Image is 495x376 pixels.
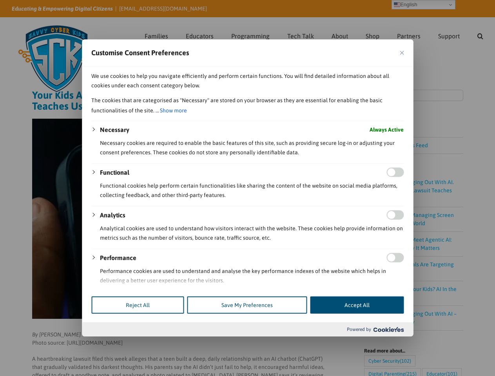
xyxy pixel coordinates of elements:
button: Reject All [91,296,184,314]
button: Functional [100,168,129,177]
span: Always Active [370,125,404,134]
span: Customise Consent Preferences [91,48,189,58]
button: Save My Preferences [187,296,307,314]
input: Enable Performance [386,253,404,262]
p: Necessary cookies are required to enable the basic features of this site, such as providing secur... [100,138,404,157]
input: Enable Functional [386,168,404,177]
p: The cookies that are categorised as "Necessary" are stored on your browser as they are essential ... [91,96,404,116]
button: Accept All [310,296,404,314]
div: Powered by [82,322,413,336]
input: Enable Analytics [386,210,404,220]
button: Performance [100,253,136,262]
button: Analytics [100,210,125,220]
p: Functional cookies help perform certain functionalities like sharing the content of the website o... [100,181,404,200]
button: Necessary [100,125,129,134]
img: Cookieyes logo [373,327,404,332]
img: Close [400,51,404,55]
button: Show more [159,105,188,116]
p: We use cookies to help you navigate efficiently and perform certain functions. You will find deta... [91,71,404,90]
p: Performance cookies are used to understand and analyse the key performance indexes of the website... [100,266,404,285]
p: Analytical cookies are used to understand how visitors interact with the website. These cookies h... [100,224,404,242]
